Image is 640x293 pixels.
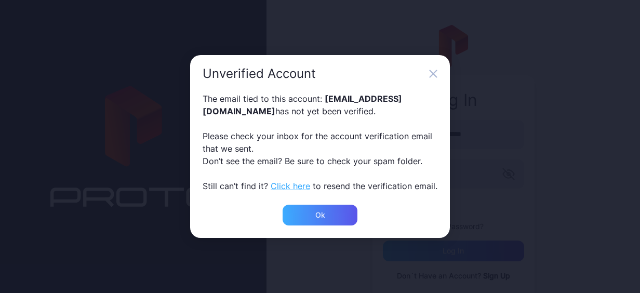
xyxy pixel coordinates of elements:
[203,92,437,117] div: The email tied to this account: has not yet been verified.
[271,180,310,192] button: Click here
[203,130,437,155] div: Please check your inbox for the account verification email that we sent.
[203,155,437,167] div: Don’t see the email? Be sure to check your spam folder.
[203,180,437,192] div: Still can’t find it? to resend the verification email.
[203,68,425,80] div: Unverified Account
[283,205,357,225] button: Ok
[315,211,325,219] div: Ok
